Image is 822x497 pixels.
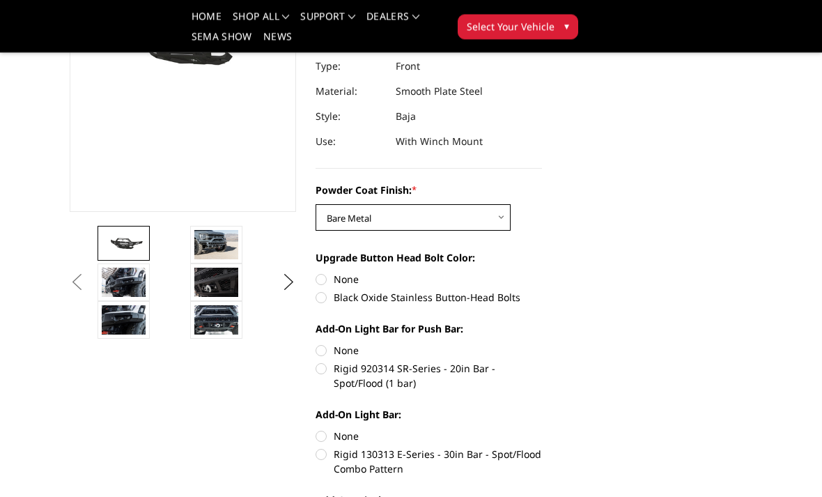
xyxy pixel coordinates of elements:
[233,12,289,32] a: shop all
[396,79,483,105] dd: Smooth Plate Steel
[316,130,385,155] dt: Use:
[564,19,569,33] span: ▾
[279,273,300,293] button: Next
[192,32,252,52] a: SEMA Show
[316,79,385,105] dt: Material:
[316,408,542,422] label: Add-On Light Bar:
[102,234,146,254] img: 2021-2025 Ford Raptor - Freedom Series - Baja Front Bumper (winch mount)
[396,105,416,130] dd: Baja
[316,344,542,358] label: None
[316,291,542,305] label: Black Oxide Stainless Button-Head Bolts
[192,12,222,32] a: Home
[316,429,542,444] label: None
[316,362,542,391] label: Rigid 920314 SR-Series - 20in Bar - Spot/Flood (1 bar)
[102,268,146,298] img: 2021-2025 Ford Raptor - Freedom Series - Baja Front Bumper (winch mount)
[316,183,542,198] label: Powder Coat Finish:
[467,20,555,34] span: Select Your Vehicle
[300,12,355,32] a: Support
[366,12,419,32] a: Dealers
[66,273,87,293] button: Previous
[316,273,542,287] label: None
[316,105,385,130] dt: Style:
[316,251,542,266] label: Upgrade Button Head Bolt Color:
[102,306,146,335] img: 2021-2025 Ford Raptor - Freedom Series - Baja Front Bumper (winch mount)
[316,448,542,477] label: Rigid 130313 E-Series - 30in Bar - Spot/Flood Combo Pattern
[316,322,542,337] label: Add-On Light Bar for Push Bar:
[194,306,238,335] img: 2021-2025 Ford Raptor - Freedom Series - Baja Front Bumper (winch mount)
[194,231,238,260] img: 2021-2025 Ford Raptor - Freedom Series - Baja Front Bumper (winch mount)
[458,15,578,40] button: Select Your Vehicle
[263,32,292,52] a: News
[396,130,483,155] dd: With Winch Mount
[316,54,385,79] dt: Type:
[194,268,238,298] img: 2021-2025 Ford Raptor - Freedom Series - Baja Front Bumper (winch mount)
[396,54,420,79] dd: Front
